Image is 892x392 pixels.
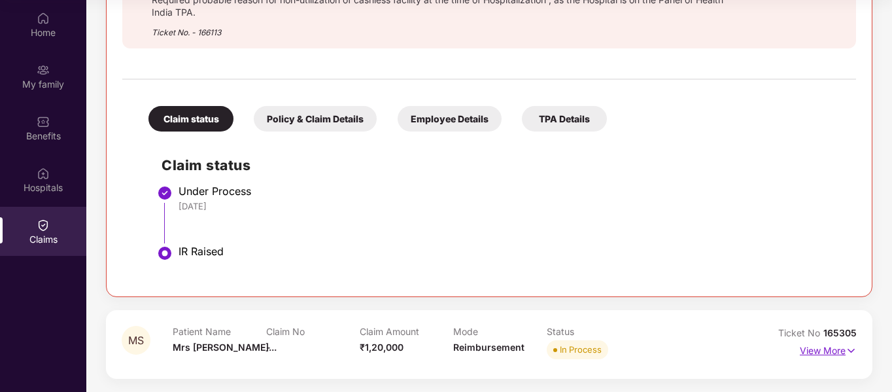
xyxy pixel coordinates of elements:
[398,106,502,132] div: Employee Details
[128,335,144,346] span: MS
[254,106,377,132] div: Policy & Claim Details
[560,343,602,356] div: In Process
[179,185,843,198] div: Under Process
[37,12,50,25] img: svg+xml;base64,PHN2ZyBpZD0iSG9tZSIgeG1sbnM9Imh0dHA6Ly93d3cudzMub3JnLzIwMDAvc3ZnIiB3aWR0aD0iMjAiIG...
[823,327,857,338] span: 165305
[173,326,266,337] p: Patient Name
[846,344,857,358] img: svg+xml;base64,PHN2ZyB4bWxucz0iaHR0cDovL3d3dy53My5vcmcvMjAwMC9zdmciIHdpZHRoPSIxNyIgaGVpZ2h0PSIxNy...
[37,115,50,128] img: svg+xml;base64,PHN2ZyBpZD0iQmVuZWZpdHMiIHhtbG5zPSJodHRwOi8vd3d3LnczLm9yZy8yMDAwL3N2ZyIgd2lkdGg9Ij...
[360,342,403,353] span: ₹1,20,000
[37,167,50,180] img: svg+xml;base64,PHN2ZyBpZD0iSG9zcGl0YWxzIiB4bWxucz0iaHR0cDovL3d3dy53My5vcmcvMjAwMC9zdmciIHdpZHRoPS...
[152,18,727,39] div: Ticket No. - 166113
[453,326,547,337] p: Mode
[778,327,823,338] span: Ticket No
[148,106,233,132] div: Claim status
[37,219,50,232] img: svg+xml;base64,PHN2ZyBpZD0iQ2xhaW0iIHhtbG5zPSJodHRwOi8vd3d3LnczLm9yZy8yMDAwL3N2ZyIgd2lkdGg9IjIwIi...
[360,326,453,337] p: Claim Amount
[162,154,843,176] h2: Claim status
[266,326,360,337] p: Claim No
[266,342,271,353] span: -
[157,245,173,261] img: svg+xml;base64,PHN2ZyBpZD0iU3RlcC1BY3RpdmUtMzJ4MzIiIHhtbG5zPSJodHRwOi8vd3d3LnczLm9yZy8yMDAwL3N2Zy...
[173,342,277,353] span: Mrs [PERSON_NAME]...
[157,185,173,201] img: svg+xml;base64,PHN2ZyBpZD0iU3RlcC1Eb25lLTMyeDMyIiB4bWxucz0iaHR0cDovL3d3dy53My5vcmcvMjAwMC9zdmciIH...
[37,63,50,77] img: svg+xml;base64,PHN2ZyB3aWR0aD0iMjAiIGhlaWdodD0iMjAiIHZpZXdCb3g9IjAgMCAyMCAyMCIgZmlsbD0ibm9uZSIgeG...
[453,342,524,353] span: Reimbursement
[179,245,843,258] div: IR Raised
[179,200,843,212] div: [DATE]
[800,340,857,358] p: View More
[522,106,607,132] div: TPA Details
[547,326,640,337] p: Status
